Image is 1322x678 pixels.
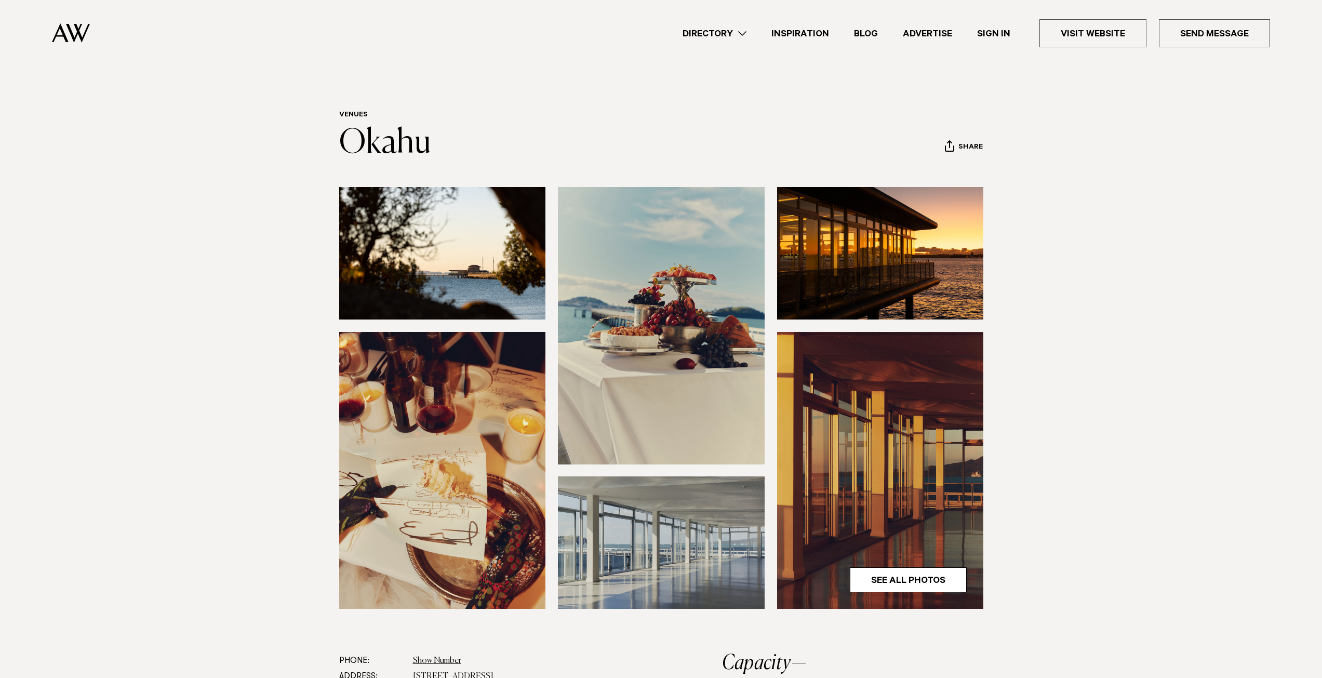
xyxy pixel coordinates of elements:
[842,26,890,41] a: Blog
[670,26,759,41] a: Directory
[339,127,431,160] a: Okahu
[722,653,983,674] h2: Capacity
[958,143,983,153] span: Share
[413,657,461,665] a: Show Number
[965,26,1023,41] a: Sign In
[850,567,967,592] a: See All Photos
[1039,19,1146,47] a: Visit Website
[52,23,90,43] img: Auckland Weddings Logo
[339,111,368,119] a: Venues
[339,653,405,669] dt: Phone:
[1159,19,1270,47] a: Send Message
[944,140,983,155] button: Share
[890,26,965,41] a: Advertise
[759,26,842,41] a: Inspiration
